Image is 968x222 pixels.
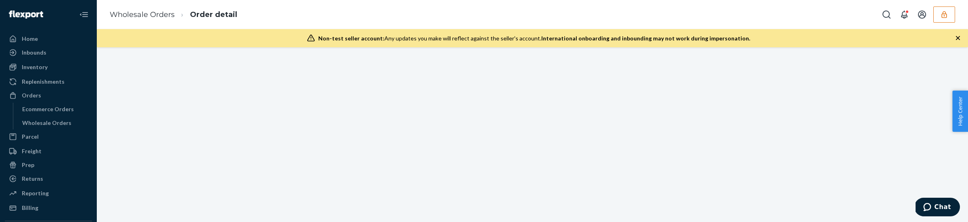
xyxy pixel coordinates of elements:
iframe: Opens a widget where you can chat to one of our agents [916,198,960,218]
a: Wholesale Orders [18,116,92,129]
a: Prep [5,159,92,171]
button: Open notifications [896,6,912,23]
div: Billing [22,204,38,212]
a: Parcel [5,130,92,143]
img: Flexport logo [9,11,43,19]
a: Replenishments [5,75,92,88]
a: Billing [5,201,92,214]
div: Wholesale Orders [22,119,71,127]
a: Order detail [190,10,237,19]
button: Open account menu [914,6,930,23]
a: Inventory [5,61,92,74]
a: Returns [5,172,92,185]
button: Help Center [952,91,968,132]
div: Any updates you make will reflect against the seller's account. [318,34,750,42]
a: Orders [5,89,92,102]
span: Non-test seller account: [318,35,384,42]
div: Parcel [22,133,39,141]
a: Ecommerce Orders [18,103,92,116]
a: Inbounds [5,46,92,59]
button: Close Navigation [76,6,92,23]
div: Prep [22,161,34,169]
ol: breadcrumbs [103,3,244,27]
div: Freight [22,147,42,155]
a: Wholesale Orders [110,10,175,19]
div: Replenishments [22,78,65,86]
div: Ecommerce Orders [22,105,74,113]
div: Inventory [22,63,48,71]
div: Home [22,35,38,43]
div: Returns [22,175,43,183]
div: Reporting [22,189,49,197]
button: Open Search Box [878,6,895,23]
span: International onboarding and inbounding may not work during impersonation. [541,35,750,42]
a: Home [5,32,92,45]
a: Freight [5,145,92,158]
div: Inbounds [22,49,46,57]
a: Reporting [5,187,92,200]
div: Orders [22,91,41,99]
